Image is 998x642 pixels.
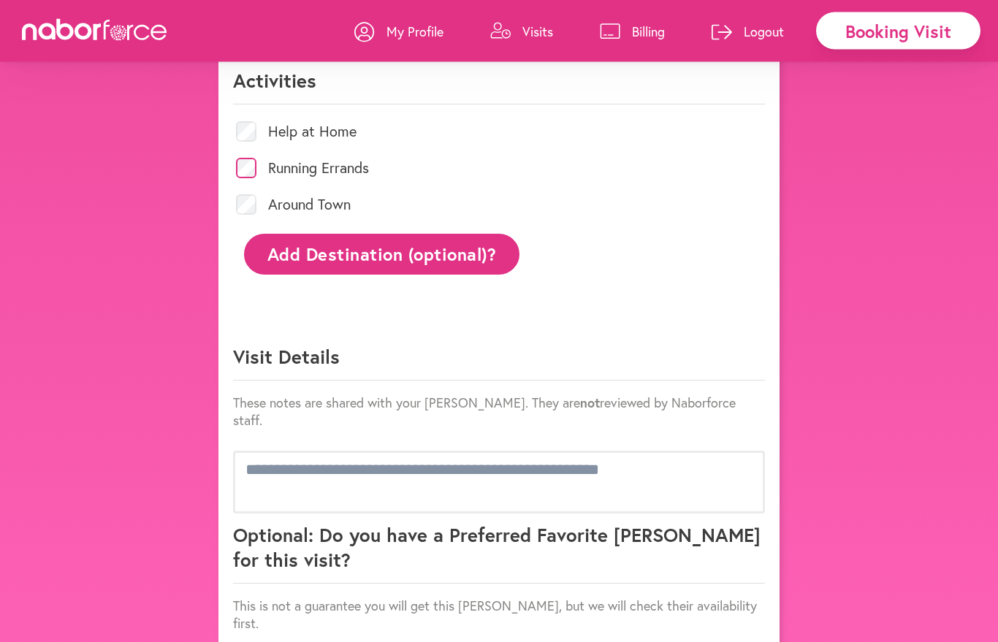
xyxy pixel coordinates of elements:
p: These notes are shared with your [PERSON_NAME]. They are reviewed by Naborforce staff. [233,394,765,429]
div: Booking Visit [816,12,980,50]
p: Optional: Do you have a Preferred Favorite [PERSON_NAME] for this visit? [233,523,765,584]
p: Visits [522,23,553,40]
a: Billing [600,9,665,53]
a: Visits [490,9,553,53]
p: My Profile [386,23,443,40]
p: Activities [233,69,765,105]
a: Logout [712,9,784,53]
p: Billing [632,23,665,40]
label: Help at Home [268,125,357,140]
p: This is not a guarantee you will get this [PERSON_NAME], but we will check their availability first. [233,597,765,633]
button: Add Destination (optional)? [244,234,519,275]
a: My Profile [354,9,443,53]
p: Logout [744,23,784,40]
strong: not [580,394,600,412]
label: Around Town [268,198,351,213]
p: Visit Details [233,345,765,381]
label: Running Errands [268,161,369,176]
